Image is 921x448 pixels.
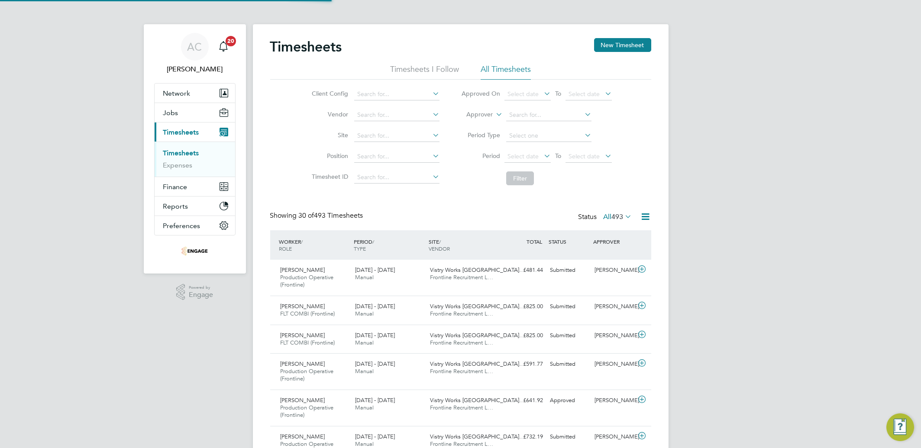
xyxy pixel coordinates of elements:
div: Showing [270,211,365,220]
input: Search for... [354,109,439,121]
span: / [439,238,441,245]
div: £825.00 [501,329,546,343]
span: VENDOR [429,245,450,252]
span: Preferences [163,222,200,230]
img: frontlinerecruitment-logo-retina.png [181,244,207,258]
span: [PERSON_NAME] [281,303,325,310]
div: Status [578,211,634,223]
div: Approved [546,393,591,408]
span: Production Operative (Frontline) [281,274,334,288]
span: Manual [355,274,374,281]
span: Select date [507,152,539,160]
span: Network [163,89,191,97]
span: [DATE] - [DATE] [355,396,395,404]
div: £481.44 [501,263,546,277]
div: APPROVER [591,234,636,249]
label: Approver [454,110,493,119]
span: [PERSON_NAME] [281,433,325,440]
span: / [301,238,303,245]
div: [PERSON_NAME] [591,357,636,371]
button: Engage Resource Center [886,413,914,441]
span: Manual [355,367,374,375]
span: Timesheets [163,128,199,136]
span: Frontline Recruitment L… [430,274,493,281]
label: All [604,213,632,221]
a: 20 [215,33,232,61]
span: Frontline Recruitment L… [430,339,493,346]
span: 20 [226,36,236,46]
span: Reports [163,202,188,210]
input: Search for... [354,130,439,142]
span: Manual [355,310,374,317]
a: Go to home page [154,244,236,258]
span: Powered by [189,284,213,291]
span: Frontline Recruitment L… [430,310,493,317]
span: / [372,238,374,245]
button: Reports [155,197,235,216]
input: Select one [506,130,591,142]
li: Timesheets I Follow [390,64,459,80]
div: Submitted [546,430,591,444]
label: Site [309,131,348,139]
a: Timesheets [163,149,199,157]
span: [PERSON_NAME] [281,396,325,404]
span: FLT COMBI (Frontline) [281,339,335,346]
span: Production Operative (Frontline) [281,367,334,382]
div: Submitted [546,263,591,277]
span: Frontline Recruitment L… [430,404,493,411]
span: Production Operative (Frontline) [281,404,334,419]
div: £641.92 [501,393,546,408]
span: Manual [355,440,374,448]
input: Search for... [506,109,591,121]
span: [DATE] - [DATE] [355,303,395,310]
span: To [553,150,564,161]
span: Vistry Works [GEOGRAPHIC_DATA]… [430,303,525,310]
span: ROLE [279,245,292,252]
label: Approved On [461,90,500,97]
button: Finance [155,177,235,196]
input: Search for... [354,88,439,100]
span: [PERSON_NAME] [281,266,325,274]
span: AC [187,41,202,52]
div: PERIOD [352,234,427,256]
button: Preferences [155,216,235,235]
button: Timesheets [155,122,235,142]
button: New Timesheet [594,38,651,52]
span: 30 of [299,211,314,220]
label: Position [309,152,348,160]
div: £591.77 [501,357,546,371]
button: Network [155,84,235,103]
input: Search for... [354,151,439,163]
div: £732.19 [501,430,546,444]
span: Select date [507,90,539,98]
div: [PERSON_NAME] [591,393,636,408]
div: £825.00 [501,300,546,314]
label: Period Type [461,131,500,139]
label: Period [461,152,500,160]
span: [DATE] - [DATE] [355,433,395,440]
div: Submitted [546,329,591,343]
nav: Main navigation [144,24,246,274]
div: Timesheets [155,142,235,177]
span: Frontline Recruitment L… [430,440,493,448]
span: Manual [355,339,374,346]
span: Vistry Works [GEOGRAPHIC_DATA]… [430,433,525,440]
label: Vendor [309,110,348,118]
a: AC[PERSON_NAME] [154,33,236,74]
div: SITE [427,234,501,256]
span: TYPE [354,245,366,252]
span: [PERSON_NAME] [281,360,325,367]
button: Filter [506,171,534,185]
span: 493 [612,213,624,221]
span: [DATE] - [DATE] [355,360,395,367]
div: [PERSON_NAME] [591,300,636,314]
div: [PERSON_NAME] [591,263,636,277]
span: Vistry Works [GEOGRAPHIC_DATA]… [430,396,525,404]
span: TOTAL [527,238,542,245]
span: 493 Timesheets [299,211,363,220]
span: Manual [355,404,374,411]
span: To [553,88,564,99]
span: Vistry Works [GEOGRAPHIC_DATA]… [430,332,525,339]
label: Timesheet ID [309,173,348,180]
span: [PERSON_NAME] [281,332,325,339]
